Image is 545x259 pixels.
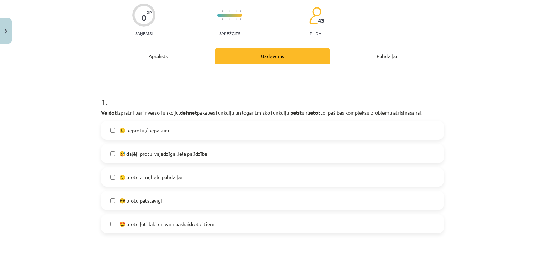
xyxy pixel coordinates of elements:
[236,18,237,20] img: icon-short-line-57e1e144782c952c97e751825c79c345078a6d821885a25fce030b3d8c18986b.svg
[229,10,230,12] img: icon-short-line-57e1e144782c952c97e751825c79c345078a6d821885a25fce030b3d8c18986b.svg
[180,109,197,116] b: definēt
[222,18,223,20] img: icon-short-line-57e1e144782c952c97e751825c79c345078a6d821885a25fce030b3d8c18986b.svg
[5,29,7,34] img: icon-close-lesson-0947bae3869378f0d4975bcd49f059093ad1ed9edebbc8119c70593378902aed.svg
[310,31,321,36] p: pilda
[307,109,320,116] b: lietot
[290,109,302,116] b: pētīt
[119,150,207,158] span: 😅 daļēji protu, vajadzīga liela palīdzība
[101,109,117,116] b: Veidot
[142,13,147,23] div: 0
[222,10,223,12] img: icon-short-line-57e1e144782c952c97e751825c79c345078a6d821885a25fce030b3d8c18986b.svg
[240,10,241,12] img: icon-short-line-57e1e144782c952c97e751825c79c345078a6d821885a25fce030b3d8c18986b.svg
[119,127,171,134] span: 😕 neprotu / nepārzinu
[219,31,240,36] p: Sarežģīts
[147,10,152,14] span: XP
[240,18,241,20] img: icon-short-line-57e1e144782c952c97e751825c79c345078a6d821885a25fce030b3d8c18986b.svg
[110,198,115,203] input: 😎 protu patstāvīgi
[236,10,237,12] img: icon-short-line-57e1e144782c952c97e751825c79c345078a6d821885a25fce030b3d8c18986b.svg
[309,7,321,24] img: students-c634bb4e5e11cddfef0936a35e636f08e4e9abd3cc4e673bd6f9a4125e45ecb1.svg
[101,48,215,64] div: Apraksts
[119,220,214,228] span: 🤩 protu ļoti labi un varu paskaidrot citiem
[318,17,324,24] span: 43
[110,222,115,226] input: 🤩 protu ļoti labi un varu paskaidrot citiem
[101,85,444,107] h1: 1 .
[110,128,115,133] input: 😕 neprotu / nepārzinu
[233,10,233,12] img: icon-short-line-57e1e144782c952c97e751825c79c345078a6d821885a25fce030b3d8c18986b.svg
[132,31,155,36] p: Saņemsi
[101,109,444,116] p: izpratni par inverso funkciju, pakāpes funkciju un logaritmisko funkciju, un to īpašības kompleks...
[119,173,182,181] span: 🙂 protu ar nelielu palīdzību
[119,197,162,204] span: 😎 protu patstāvīgi
[233,18,233,20] img: icon-short-line-57e1e144782c952c97e751825c79c345078a6d821885a25fce030b3d8c18986b.svg
[110,151,115,156] input: 😅 daļēji protu, vajadzīga liela palīdzība
[229,18,230,20] img: icon-short-line-57e1e144782c952c97e751825c79c345078a6d821885a25fce030b3d8c18986b.svg
[110,175,115,180] input: 🙂 protu ar nelielu palīdzību
[330,48,444,64] div: Palīdzība
[215,48,330,64] div: Uzdevums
